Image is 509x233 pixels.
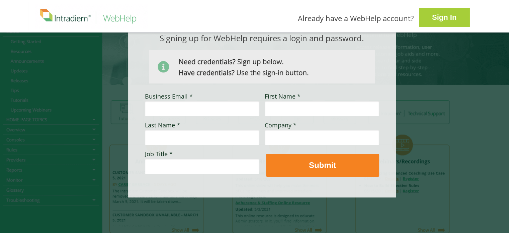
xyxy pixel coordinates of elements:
strong: Sign In [432,13,456,21]
strong: Submit [309,161,336,170]
a: Sign In [419,8,470,27]
span: Signing up for WebHelp requires a login and password. [160,33,364,44]
span: First Name * [265,92,301,100]
button: Submit [266,154,379,177]
span: Last Name * [145,121,180,129]
span: Company * [265,121,296,129]
img: Need Credentials? Sign up below. Have Credentials? Use the sign-in button. [149,50,375,83]
span: Already have a WebHelp account? [298,13,414,23]
span: Job Title * [145,150,173,158]
span: Business Email * [145,92,193,100]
